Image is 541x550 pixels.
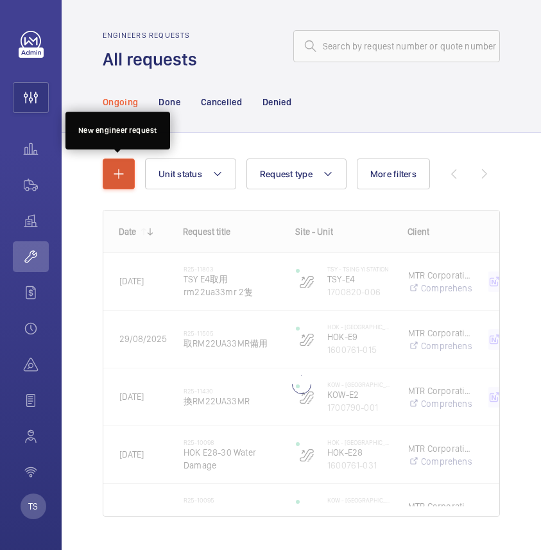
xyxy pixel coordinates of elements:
[159,96,180,108] p: Done
[28,500,38,513] p: TS
[246,159,347,189] button: Request type
[103,31,205,40] h2: Engineers requests
[293,30,500,62] input: Search by request number or quote number
[159,169,202,179] span: Unit status
[201,96,242,108] p: Cancelled
[260,169,313,179] span: Request type
[103,96,138,108] p: Ongoing
[357,159,430,189] button: More filters
[145,159,236,189] button: Unit status
[103,47,205,71] h1: All requests
[262,96,291,108] p: Denied
[370,169,416,179] span: More filters
[78,125,157,136] div: New engineer request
